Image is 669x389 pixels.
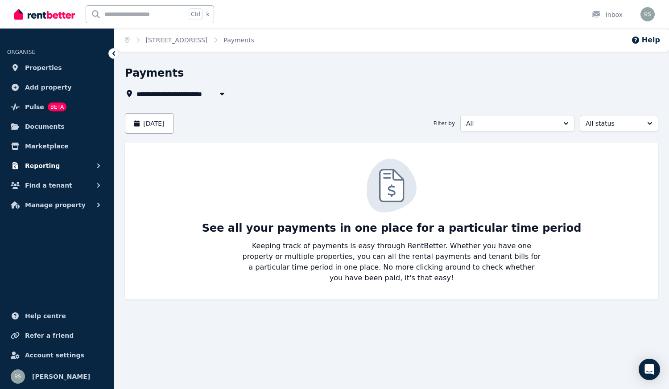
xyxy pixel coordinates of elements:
button: Reporting [7,157,107,175]
span: Refer a friend [25,330,74,341]
span: Filter by [434,120,455,127]
span: BETA [48,102,66,111]
span: Pulse [25,102,44,112]
span: [PERSON_NAME] [32,371,90,382]
img: Tenant Checks [367,159,417,213]
img: Ravinder Singh [640,7,655,21]
div: Open Intercom Messenger [639,359,660,380]
button: All [460,115,574,132]
span: Add property [25,82,72,93]
span: Marketplace [25,141,68,152]
span: Ctrl [189,8,202,20]
span: Find a tenant [25,180,72,191]
button: [DATE] [125,113,174,134]
button: Manage property [7,196,107,214]
button: Find a tenant [7,176,107,194]
img: RentBetter [14,8,75,21]
a: [STREET_ADDRESS] [146,37,208,44]
span: All status [586,119,640,128]
a: Refer a friend [7,327,107,344]
a: Account settings [7,346,107,364]
nav: Breadcrumb [114,29,265,52]
button: Help [631,35,660,45]
span: Documents [25,121,65,132]
span: Properties [25,62,62,73]
span: Reporting [25,160,60,171]
span: Help centre [25,311,66,321]
span: k [206,11,209,18]
span: Manage property [25,200,86,210]
button: All status [580,115,658,132]
p: Keeping track of payments is easy through RentBetter. Whether you have one property or multiple p... [242,241,541,283]
a: Properties [7,59,107,77]
a: PulseBETA [7,98,107,116]
p: See all your payments in one place for a particular time period [202,221,582,235]
img: Ravinder Singh [11,369,25,384]
a: Marketplace [7,137,107,155]
div: Inbox [591,10,623,19]
a: Add property [7,78,107,96]
a: Payments [223,37,254,44]
a: Help centre [7,307,107,325]
span: ORGANISE [7,49,35,55]
span: Account settings [25,350,84,360]
a: Documents [7,118,107,135]
h1: Payments [125,66,184,80]
span: All [466,119,556,128]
